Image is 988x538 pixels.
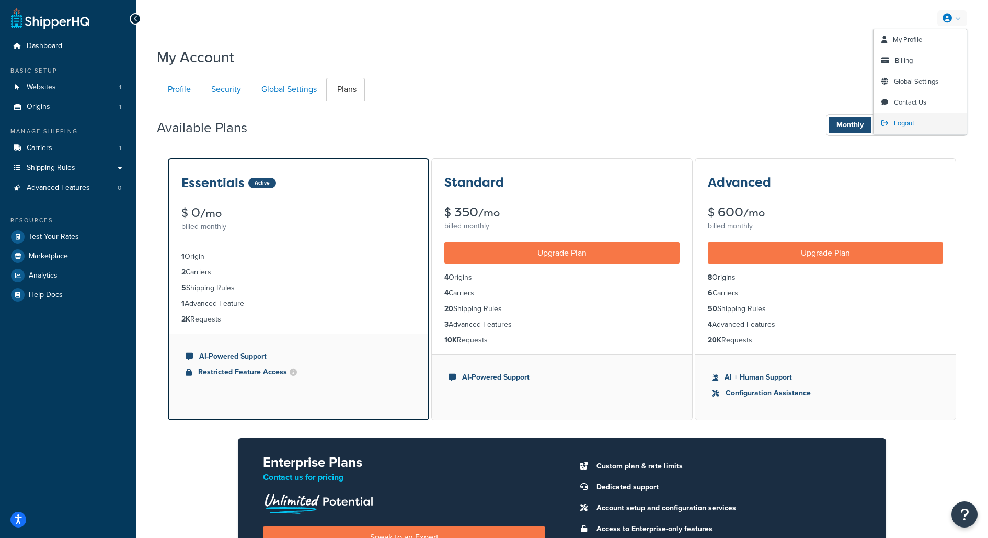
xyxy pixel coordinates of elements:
[895,55,913,65] span: Billing
[8,78,128,97] a: Websites 1
[11,8,89,29] a: ShipperHQ Home
[263,455,545,470] h2: Enterprise Plans
[29,291,63,300] span: Help Docs
[826,114,967,136] button: Monthly Annually- 1 monthFREE
[181,298,416,310] li: Advanced Feature
[8,227,128,246] li: Test Your Rates
[708,319,712,330] strong: 4
[27,42,62,51] span: Dashboard
[708,272,943,283] li: Origins
[8,158,128,178] a: Shipping Rules
[444,272,680,283] li: Origins
[708,319,943,330] li: Advanced Features
[29,271,58,280] span: Analytics
[27,164,75,173] span: Shipping Rules
[181,176,245,190] h3: Essentials
[200,78,249,101] a: Security
[119,144,121,153] span: 1
[8,285,128,304] li: Help Docs
[444,288,680,299] li: Carriers
[712,372,939,383] li: AI + Human Support
[871,117,964,133] span: Annually
[181,267,416,278] li: Carriers
[591,480,861,495] li: Dedicated support
[444,219,680,234] div: billed monthly
[181,282,416,294] li: Shipping Rules
[263,490,374,514] img: Unlimited Potential
[708,335,943,346] li: Requests
[119,83,121,92] span: 1
[27,144,52,153] span: Carriers
[8,139,128,158] li: Carriers
[119,102,121,111] span: 1
[181,251,416,262] li: Origin
[8,37,128,56] a: Dashboard
[8,178,128,198] a: Advanced Features 0
[449,372,675,383] li: AI-Powered Support
[250,78,325,101] a: Global Settings
[444,176,504,189] h3: Standard
[8,78,128,97] li: Websites
[444,319,680,330] li: Advanced Features
[444,303,680,315] li: Shipping Rules
[894,118,914,128] span: Logout
[708,206,943,219] div: $ 600
[708,176,771,189] h3: Advanced
[8,247,128,266] a: Marketplace
[181,267,186,278] strong: 2
[8,139,128,158] a: Carriers 1
[181,207,416,220] div: $ 0
[326,78,365,101] a: Plans
[708,335,721,346] strong: 20K
[708,288,713,299] strong: 6
[181,251,185,262] strong: 1
[708,303,943,315] li: Shipping Rules
[157,120,263,135] h2: Available Plans
[874,71,967,92] a: Global Settings
[186,367,411,378] li: Restricted Feature Access
[708,288,943,299] li: Carriers
[708,242,943,264] a: Upgrade Plan
[186,351,411,362] li: AI-Powered Support
[27,83,56,92] span: Websites
[951,501,978,528] button: Open Resource Center
[708,303,717,314] strong: 50
[894,76,938,86] span: Global Settings
[8,66,128,75] div: Basic Setup
[29,233,79,242] span: Test Your Rates
[874,113,967,134] a: Logout
[181,314,416,325] li: Requests
[874,92,967,113] a: Contact Us
[157,47,234,67] h1: My Account
[874,29,967,50] a: My Profile
[893,35,922,44] span: My Profile
[829,117,871,133] span: Monthly
[708,219,943,234] div: billed monthly
[8,178,128,198] li: Advanced Features
[444,242,680,264] a: Upgrade Plan
[591,501,861,516] li: Account setup and configuration services
[8,266,128,285] a: Analytics
[708,272,712,283] strong: 8
[157,78,199,101] a: Profile
[181,298,185,309] strong: 1
[200,206,222,221] small: /mo
[478,205,500,220] small: /mo
[29,252,68,261] span: Marketplace
[8,97,128,117] li: Origins
[874,50,967,71] a: Billing
[8,97,128,117] a: Origins 1
[27,184,90,192] span: Advanced Features
[444,272,449,283] strong: 4
[181,282,186,293] strong: 5
[444,288,449,299] strong: 4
